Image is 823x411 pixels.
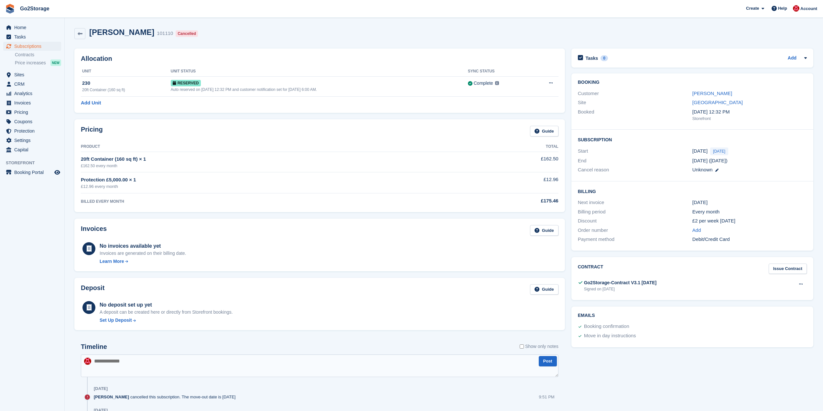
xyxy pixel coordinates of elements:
[584,332,636,340] div: Move in day instructions
[157,30,173,37] div: 101110
[584,286,657,292] div: Signed on [DATE]
[578,236,692,243] div: Payment method
[81,66,171,77] th: Unit
[14,89,53,98] span: Analytics
[14,80,53,89] span: CRM
[530,225,558,236] a: Guide
[50,59,61,66] div: NEW
[14,23,53,32] span: Home
[14,70,53,79] span: Sites
[94,386,108,391] div: [DATE]
[53,168,61,176] a: Preview store
[81,99,101,107] a: Add Unit
[578,227,692,234] div: Order number
[692,208,807,216] div: Every month
[578,136,807,143] h2: Subscription
[81,176,457,184] div: Protection £5,000.00 × 1
[769,264,807,274] a: Issue Contract
[692,108,807,116] div: [DATE] 12:32 PM
[793,5,799,12] img: James Pearson
[578,108,692,122] div: Booked
[692,91,732,96] a: [PERSON_NAME]
[586,55,598,61] h2: Tasks
[3,168,61,177] a: menu
[710,147,728,155] span: [DATE]
[3,70,61,79] a: menu
[171,87,468,92] div: Auto reserved on [DATE] 12:32 PM and customer notification set for [DATE] 6:00 AM.
[94,394,239,400] div: cancelled this subscription. The move-out date is [DATE]
[81,199,457,204] div: BILLED EVERY MONTH
[692,227,701,234] a: Add
[100,242,186,250] div: No invoices available yet
[578,199,692,206] div: Next invoice
[14,108,53,117] span: Pricing
[3,108,61,117] a: menu
[14,136,53,145] span: Settings
[81,126,103,136] h2: Pricing
[578,166,692,174] div: Cancel reason
[520,343,558,350] label: Show only notes
[3,98,61,107] a: menu
[474,80,493,87] div: Complete
[539,394,554,400] div: 9:51 PM
[14,145,53,154] span: Capital
[746,5,759,12] span: Create
[84,358,91,365] img: James Pearson
[457,152,558,172] td: £162.50
[692,217,807,225] div: £2 per week [DATE]
[81,225,107,236] h2: Invoices
[692,115,807,122] div: Storefront
[14,98,53,107] span: Invoices
[82,80,171,87] div: 230
[100,317,132,324] div: Set Up Deposit
[601,55,608,61] div: 0
[530,126,558,136] a: Guide
[692,158,728,163] span: [DATE] ([DATE])
[100,258,186,265] a: Learn More
[3,23,61,32] a: menu
[3,117,61,126] a: menu
[100,301,233,309] div: No deposit set up yet
[468,66,531,77] th: Sync Status
[520,343,524,350] input: Show only notes
[3,32,61,41] a: menu
[14,117,53,126] span: Coupons
[171,80,201,86] span: Reserved
[692,236,807,243] div: Debit/Credit Card
[82,87,171,93] div: 20ft Container (160 sq ft)
[81,163,457,169] div: £162.50 every month
[778,5,787,12] span: Help
[171,66,468,77] th: Unit Status
[692,100,743,105] a: [GEOGRAPHIC_DATA]
[176,30,198,37] div: Cancelled
[3,80,61,89] a: menu
[578,147,692,155] div: Start
[457,197,558,205] div: £175.46
[800,5,817,12] span: Account
[692,147,708,155] time: 2025-08-26 00:00:00 UTC
[584,279,657,286] div: Go2Storage-Contract V3.1 [DATE]
[584,323,629,330] div: Booking confirmation
[15,60,46,66] span: Price increases
[457,142,558,152] th: Total
[81,156,457,163] div: 20ft Container (160 sq ft) × 1
[100,250,186,257] div: Invoices are generated on their billing date.
[3,89,61,98] a: menu
[14,32,53,41] span: Tasks
[3,136,61,145] a: menu
[578,99,692,106] div: Site
[81,55,558,62] h2: Allocation
[578,188,807,194] h2: Billing
[3,126,61,135] a: menu
[14,168,53,177] span: Booking Portal
[100,309,233,316] p: A deposit can be created here or directly from Storefront bookings.
[578,217,692,225] div: Discount
[100,317,233,324] a: Set Up Deposit
[578,80,807,85] h2: Booking
[14,42,53,51] span: Subscriptions
[14,126,53,135] span: Protection
[692,167,713,172] span: Unknown
[15,59,61,66] a: Price increases NEW
[578,90,692,97] div: Customer
[17,3,52,14] a: Go2Storage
